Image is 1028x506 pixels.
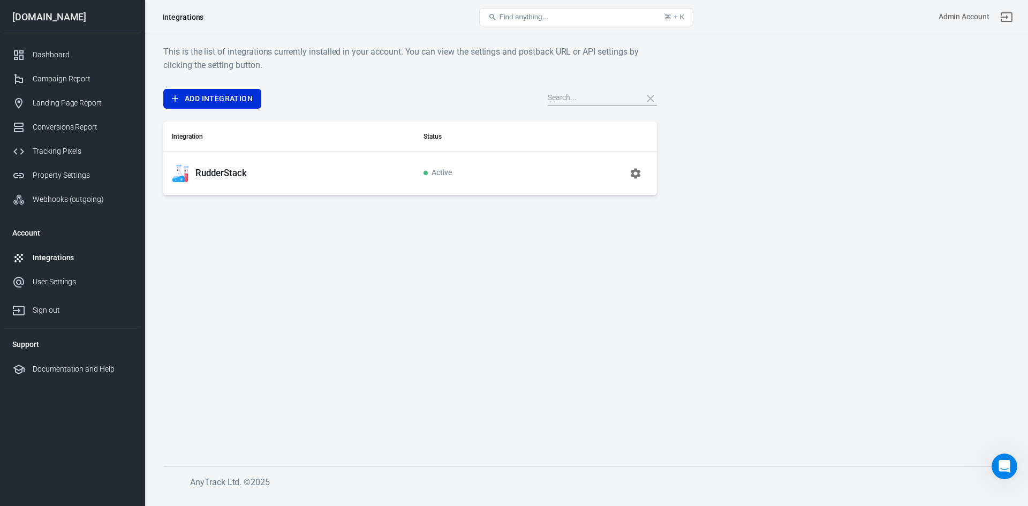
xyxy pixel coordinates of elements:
[33,146,132,157] div: Tracking Pixels
[195,168,246,179] p: RudderStack
[4,331,141,357] li: Support
[33,276,132,288] div: User Settings
[548,92,633,105] input: Search...
[4,163,141,187] a: Property Settings
[4,43,141,67] a: Dashboard
[33,170,132,181] div: Property Settings
[4,294,141,322] a: Sign out
[994,4,1019,30] a: Sign out
[424,169,452,178] span: Active
[33,194,132,205] div: Webhooks (outgoing)
[4,187,141,212] a: Webhooks (outgoing)
[33,252,132,263] div: Integrations
[4,12,141,22] div: [DOMAIN_NAME]
[33,305,132,316] div: Sign out
[33,73,132,85] div: Campaign Report
[4,139,141,163] a: Tracking Pixels
[163,122,415,152] th: Integration
[172,165,189,182] img: RudderStack
[33,122,132,133] div: Conversions Report
[4,270,141,294] a: User Settings
[4,115,141,139] a: Conversions Report
[415,122,539,152] th: Status
[992,454,1017,479] iframe: Intercom live chat
[4,246,141,270] a: Integrations
[664,13,684,21] div: ⌘ + K
[190,475,993,489] h6: AnyTrack Ltd. © 2025
[163,89,261,109] a: Add Integration
[4,220,141,246] li: Account
[163,45,657,72] h6: This is the list of integrations currently installed in your account. You can view the settings a...
[939,11,989,22] div: Account id: vAKmsddw
[33,97,132,109] div: Landing Page Report
[499,13,548,21] span: Find anything...
[33,364,132,375] div: Documentation and Help
[4,67,141,91] a: Campaign Report
[162,12,203,22] div: Integrations
[4,91,141,115] a: Landing Page Report
[479,8,693,26] button: Find anything...⌘ + K
[33,49,132,61] div: Dashboard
